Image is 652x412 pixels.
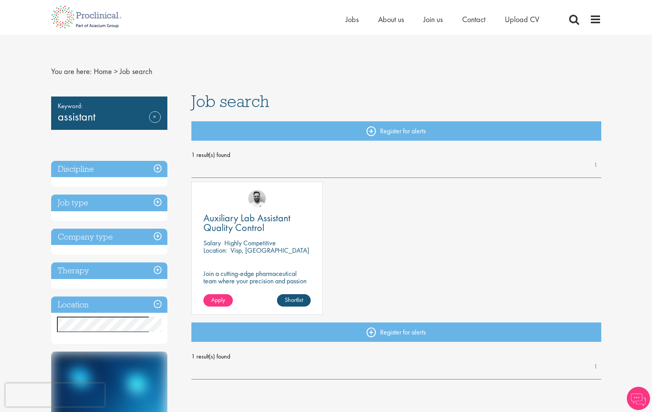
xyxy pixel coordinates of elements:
span: Job search [191,91,269,112]
a: 1 [590,362,601,371]
a: Upload CV [505,14,539,24]
a: Jobs [346,14,359,24]
h3: Company type [51,229,167,245]
p: Join a cutting-edge pharmaceutical team where your precision and passion for quality will help sh... [203,270,311,299]
a: About us [378,14,404,24]
a: Register for alerts [191,322,601,342]
span: Keyword: [58,100,161,111]
span: Job search [120,66,152,76]
p: Highly Competitive [224,238,276,247]
span: > [114,66,118,76]
span: 1 result(s) found [191,149,601,161]
h3: Job type [51,195,167,211]
span: You are here: [51,66,92,76]
a: Apply [203,294,233,307]
img: Chatbot [627,387,650,410]
img: Emile De Beer [248,190,266,207]
a: Shortlist [277,294,311,307]
a: 1 [590,161,601,170]
div: assistant [51,97,167,130]
span: Apply [211,296,225,304]
span: Auxiliary Lab Assistant Quality Control [203,211,291,234]
a: Contact [462,14,485,24]
span: Salary [203,238,221,247]
a: Remove [149,111,161,134]
h3: Therapy [51,262,167,279]
h3: Location [51,297,167,313]
a: Auxiliary Lab Assistant Quality Control [203,213,311,233]
iframe: reCAPTCHA [5,383,105,407]
p: Visp, [GEOGRAPHIC_DATA] [231,246,309,255]
a: Join us [423,14,443,24]
a: Register for alerts [191,121,601,141]
span: Location: [203,246,227,255]
span: 1 result(s) found [191,351,601,362]
a: breadcrumb link [94,66,112,76]
h3: Discipline [51,161,167,178]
